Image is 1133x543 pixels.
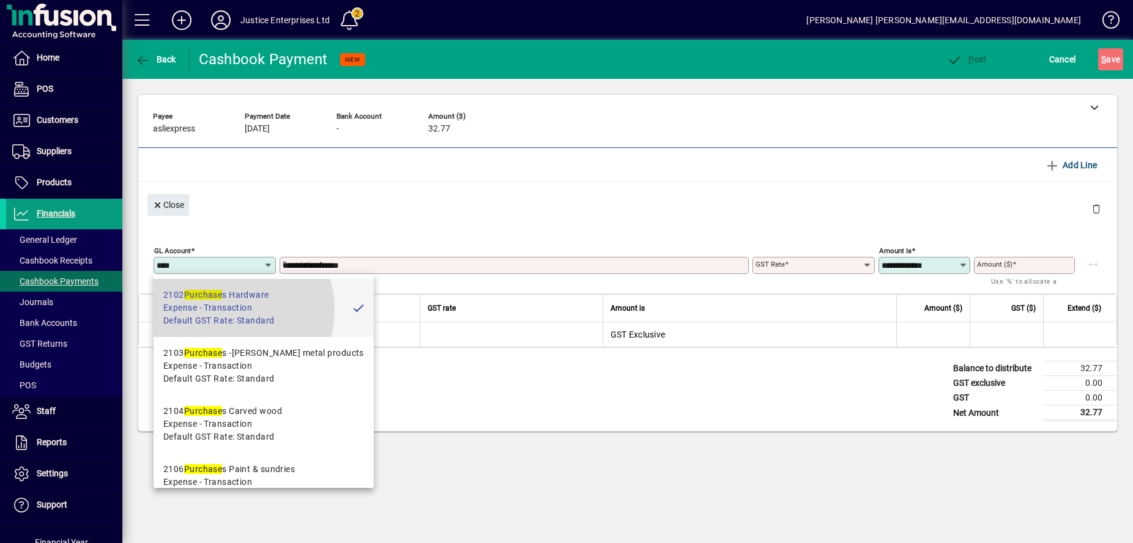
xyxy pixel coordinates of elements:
app-page-header-button: Close [144,199,192,210]
span: GL account [154,301,191,315]
a: Products [6,168,122,198]
div: Justice Enterprises Ltd [240,10,330,30]
a: Home [6,43,122,73]
button: Back [132,48,179,70]
mat-label: Amount is [879,246,912,255]
td: Net Amount [947,405,1044,421]
a: Support [6,490,122,520]
span: Close [152,195,184,215]
a: GST Returns [6,333,122,354]
span: Journals [12,297,53,307]
a: Suppliers [6,136,122,167]
span: P [968,54,974,64]
a: Settings [6,459,122,489]
a: Staff [6,396,122,427]
td: 32.77 [1044,405,1117,421]
span: Budgets [12,360,51,369]
span: Customers [37,115,78,125]
span: POS [12,380,36,390]
div: Cashbook Payment [199,50,328,69]
span: Amount is [611,301,645,315]
div: [PERSON_NAME] [PERSON_NAME][EMAIL_ADDRESS][DOMAIN_NAME] [806,10,1081,30]
span: Staff [37,406,56,416]
mat-label: GST rate [756,260,785,268]
span: Reports [37,437,67,447]
span: Amount ($) [924,301,962,315]
span: GL [177,331,185,338]
span: [DATE] [245,124,270,134]
a: Journals [6,292,122,312]
a: POS [6,375,122,396]
a: Customers [6,105,122,136]
span: Cashbook Receipts [12,256,92,265]
td: 32.77 [1044,361,1117,376]
button: Delete [1082,194,1111,223]
td: Balance to distribute [947,361,1044,376]
span: GST Returns [12,339,67,349]
span: NEW [345,56,360,64]
button: Cancel [1046,48,1079,70]
button: Close [147,194,189,216]
mat-hint: Use '%' to allocate a percentage [991,274,1065,300]
span: Support [37,500,67,509]
span: 32.77 [428,124,450,134]
a: Budgets [6,354,122,375]
td: 0.00 [1044,391,1117,405]
span: Bank Accounts [12,318,77,328]
a: Bank Accounts [6,312,122,333]
span: Suppliers [37,146,72,156]
button: Profile [201,9,240,31]
span: General Ledger [12,235,77,245]
mat-label: Description [283,260,319,268]
app-page-header-button: Back [122,48,190,70]
a: POS [6,74,122,105]
a: Cashbook Receipts [6,250,122,271]
span: POS [37,84,53,94]
span: ost [947,54,987,64]
span: Cashbook Payments [12,276,98,286]
span: asliexpress [153,124,195,134]
span: Back [135,54,176,64]
span: GST rate [428,301,456,315]
span: S [1101,54,1106,64]
td: GST exclusive [947,376,1044,391]
mat-label: Amount ($) [977,260,1012,268]
span: Extend ($) [1068,301,1101,315]
button: Add [162,9,201,31]
span: GST ($) [1011,301,1036,315]
td: GST [947,391,1044,405]
button: Save [1098,48,1123,70]
span: Financials [37,209,75,218]
span: Description [207,301,244,315]
mat-label: GL Account [154,246,191,255]
a: Cashbook Payments [6,271,122,292]
span: Cancel [1049,50,1076,69]
td: 0.00 [1044,376,1117,391]
button: Post [944,48,990,70]
a: Knowledge Base [1093,2,1118,42]
span: ave [1101,50,1120,69]
a: General Ledger [6,229,122,250]
span: Products [37,177,72,187]
td: GST Exclusive [603,322,896,347]
a: Reports [6,427,122,458]
app-page-header-button: Delete [1082,203,1111,214]
span: Settings [37,468,68,478]
span: Home [37,53,59,62]
span: - [336,124,339,134]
